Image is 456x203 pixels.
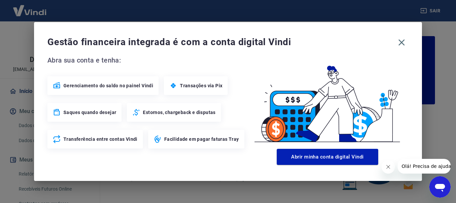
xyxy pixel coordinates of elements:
[63,82,153,89] span: Gerenciamento do saldo no painel Vindi
[429,176,451,198] iframe: Botão para abrir a janela de mensagens
[382,160,395,174] iframe: Fechar mensagem
[180,82,222,89] span: Transações via Pix
[164,136,239,142] span: Facilidade em pagar faturas Tray
[63,136,138,142] span: Transferência entre contas Vindi
[398,159,451,174] iframe: Mensagem da empresa
[143,109,215,116] span: Estornos, chargeback e disputas
[246,55,409,146] img: Good Billing
[277,149,378,165] button: Abrir minha conta digital Vindi
[4,5,56,10] span: Olá! Precisa de ajuda?
[63,109,116,116] span: Saques quando desejar
[47,55,246,66] span: Abra sua conta e tenha:
[47,35,395,49] span: Gestão financeira integrada é com a conta digital Vindi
